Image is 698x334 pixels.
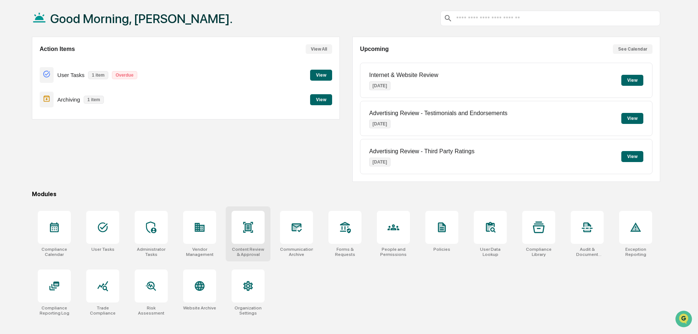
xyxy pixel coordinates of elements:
div: 🗄️ [53,93,59,99]
div: 🔎 [7,107,13,113]
input: Clear [19,33,121,41]
div: Trade Compliance [86,305,119,316]
div: Compliance Library [522,247,555,257]
div: User Tasks [91,247,114,252]
div: Risk Assessment [135,305,168,316]
button: View [310,70,332,81]
div: 🖐️ [7,93,13,99]
div: Communications Archive [280,247,313,257]
button: See Calendar [613,44,652,54]
p: [DATE] [369,158,390,166]
div: Compliance Calendar [38,247,71,257]
button: View [621,75,643,86]
p: 1 item [88,71,108,79]
div: Content Review & Approval [232,247,265,257]
div: User Data Lookup [474,247,507,257]
button: View [310,94,332,105]
h2: Upcoming [360,46,389,52]
div: Organization Settings [232,305,265,316]
p: [DATE] [369,81,390,90]
h2: Action Items [40,46,75,52]
div: Modules [32,191,660,198]
div: Exception Reporting [619,247,652,257]
iframe: Open customer support [675,310,694,330]
span: Attestations [61,92,91,100]
button: Start new chat [125,58,134,67]
span: Data Lookup [15,106,46,114]
div: Forms & Requests [328,247,361,257]
div: Compliance Reporting Log [38,305,71,316]
p: 1 item [84,96,104,104]
button: View [621,113,643,124]
a: Powered byPylon [52,124,89,130]
a: View [310,71,332,78]
a: 🔎Data Lookup [4,103,49,117]
button: View [621,151,643,162]
p: Advertising Review - Third Party Ratings [369,148,475,155]
button: View All [306,44,332,54]
a: 🖐️Preclearance [4,89,50,103]
p: Advertising Review - Testimonials and Endorsements [369,110,508,117]
p: Internet & Website Review [369,72,438,78]
h1: Good Morning, [PERSON_NAME]. [50,11,233,26]
span: Pylon [73,124,89,130]
div: Policies [433,247,450,252]
div: Administrator Tasks [135,247,168,257]
p: User Tasks [57,72,84,78]
div: Vendor Management [183,247,216,257]
p: How can we help? [7,15,134,27]
p: Archiving [57,96,80,103]
div: We're available if you need us! [25,63,93,69]
div: Start new chat [25,56,120,63]
a: View [310,96,332,103]
div: Website Archive [183,305,216,311]
img: 1746055101610-c473b297-6a78-478c-a979-82029cc54cd1 [7,56,21,69]
div: People and Permissions [377,247,410,257]
span: Preclearance [15,92,47,100]
a: 🗄️Attestations [50,89,94,103]
p: Overdue [112,71,137,79]
p: [DATE] [369,120,390,128]
div: Audit & Document Logs [571,247,604,257]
